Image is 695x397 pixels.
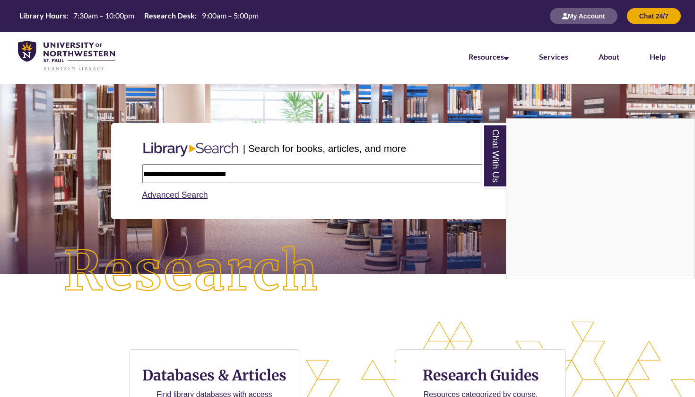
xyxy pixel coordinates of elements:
[469,52,509,61] a: Resources
[599,52,619,61] a: About
[539,52,568,61] a: Services
[506,118,695,279] div: Chat With Us
[18,41,115,71] img: UNWSP Library Logo
[506,119,695,279] iframe: Chat Widget
[482,124,506,188] a: Chat With Us
[650,52,666,61] a: Help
